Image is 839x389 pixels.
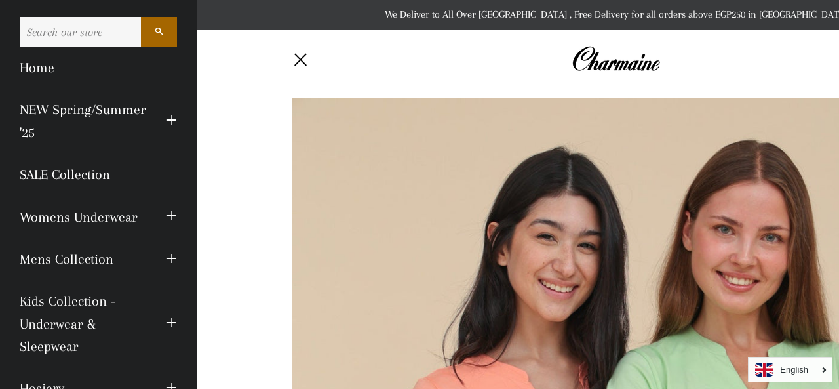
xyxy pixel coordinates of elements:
a: Mens Collection [10,238,157,280]
a: English [755,363,825,377]
a: Home [10,47,187,89]
a: NEW Spring/Summer '25 [10,89,157,154]
i: English [780,365,808,374]
a: Womens Underwear [10,196,157,238]
a: SALE Collection [10,154,187,195]
img: Charmaine Egypt [572,45,660,73]
input: Search our store [20,17,141,47]
a: Kids Collection - Underwear & Sleepwear [10,280,157,367]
